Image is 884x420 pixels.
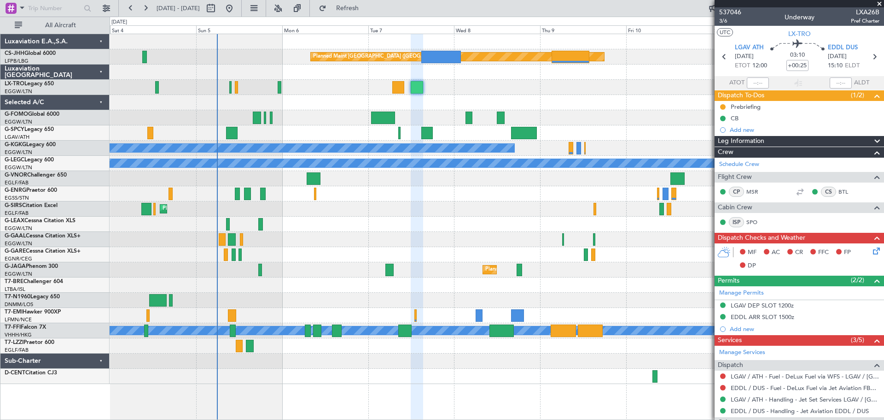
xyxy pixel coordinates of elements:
[5,118,32,125] a: EGGW/LTN
[730,325,879,333] div: Add new
[5,157,24,163] span: G-LEGC
[748,261,756,271] span: DP
[282,25,368,34] div: Mon 6
[540,25,626,34] div: Thu 9
[5,51,56,56] a: CS-JHHGlobal 6000
[5,301,33,308] a: DNMM/LOS
[5,127,24,132] span: G-SPCY
[485,263,630,277] div: Planned Maint [GEOGRAPHIC_DATA] ([GEOGRAPHIC_DATA])
[5,248,81,254] a: G-GARECessna Citation XLS+
[5,279,63,284] a: T7-BREChallenger 604
[821,187,836,197] div: CS
[454,25,540,34] div: Wed 8
[729,187,744,197] div: CP
[5,218,76,224] a: G-LEAXCessna Citation XLS
[5,255,32,262] a: EGNR/CEG
[5,271,32,278] a: EGGW/LTN
[5,58,29,65] a: LFPB/LBG
[110,25,196,34] div: Sat 4
[719,160,759,169] a: Schedule Crew
[5,112,28,117] span: G-FOMO
[788,29,811,39] span: LX-TRO
[5,264,26,269] span: G-JAGA
[5,331,32,338] a: VHHH/HKG
[5,188,26,193] span: G-ENRG
[5,142,56,148] a: G-KGKGLegacy 600
[729,78,744,88] span: ATOT
[719,289,764,298] a: Manage Permits
[731,103,761,111] div: Prebriefing
[731,373,879,380] a: LGAV / ATH - Fuel - DeLux Fuel via WFS - LGAV / [GEOGRAPHIC_DATA]
[5,179,29,186] a: EGLF/FAB
[838,188,859,196] a: BTL
[5,127,54,132] a: G-SPCYLegacy 650
[5,218,24,224] span: G-LEAX
[844,248,851,257] span: FP
[157,4,200,12] span: [DATE] - [DATE]
[731,302,794,309] div: LGAV DEP SLOT 1200z
[5,195,29,201] a: EGSS/STN
[5,347,29,354] a: EGLF/FAB
[5,203,58,208] a: G-SIRSCitation Excel
[10,18,100,33] button: All Aircraft
[752,61,767,71] span: 12:00
[5,340,54,345] a: T7-LZZIPraetor 600
[747,77,769,89] input: --:--
[5,81,54,87] a: LX-TROLegacy 650
[5,370,25,376] span: D-CENT
[5,325,21,330] span: T7-FFI
[314,1,370,16] button: Refresh
[730,126,879,134] div: Add new
[5,309,61,315] a: T7-EMIHawker 900XP
[718,360,743,371] span: Dispatch
[5,240,32,247] a: EGGW/LTN
[111,18,127,26] div: [DATE]
[718,202,752,213] span: Cabin Crew
[851,7,879,17] span: LXA26B
[718,147,733,158] span: Crew
[718,276,739,286] span: Permits
[5,164,32,171] a: EGGW/LTN
[729,217,744,227] div: ISP
[735,43,764,53] span: LGAV ATH
[5,340,23,345] span: T7-LZZI
[772,248,780,257] span: AC
[718,136,764,147] span: Leg Information
[719,7,741,17] span: 537046
[5,233,81,239] a: G-GAALCessna Citation XLS+
[790,51,805,60] span: 03:10
[785,12,814,22] div: Underway
[5,370,57,376] a: D-CENTCitation CJ3
[5,149,32,156] a: EGGW/LTN
[731,384,879,392] a: EDDL / DUS - Fuel - DeLux Fuel via Jet Aviation FBO - EDDL / DUS
[5,157,54,163] a: G-LEGCLegacy 600
[718,233,805,243] span: Dispatch Checks and Weather
[746,218,767,226] a: SPO
[851,275,864,285] span: (2/2)
[5,81,24,87] span: LX-TRO
[368,25,454,34] div: Tue 7
[731,313,794,321] div: EDDL ARR SLOT 1500z
[731,114,739,122] div: CB
[845,61,860,71] span: ELDT
[854,78,869,88] span: ALDT
[313,50,458,64] div: Planned Maint [GEOGRAPHIC_DATA] ([GEOGRAPHIC_DATA])
[719,17,741,25] span: 3/6
[5,264,58,269] a: G-JAGAPhenom 300
[851,335,864,345] span: (3/5)
[828,61,843,71] span: 15:10
[712,25,798,34] div: Sat 11
[5,134,29,141] a: LGAV/ATH
[828,43,858,53] span: EDDL DUS
[5,188,57,193] a: G-ENRGPraetor 600
[5,248,26,254] span: G-GARE
[28,1,81,15] input: Trip Number
[5,286,25,293] a: LTBA/ISL
[735,61,750,71] span: ETOT
[718,172,752,183] span: Flight Crew
[746,188,767,196] a: MSR
[851,17,879,25] span: Pref Charter
[5,142,26,148] span: G-KGKG
[795,248,803,257] span: CR
[5,294,30,300] span: T7-N1960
